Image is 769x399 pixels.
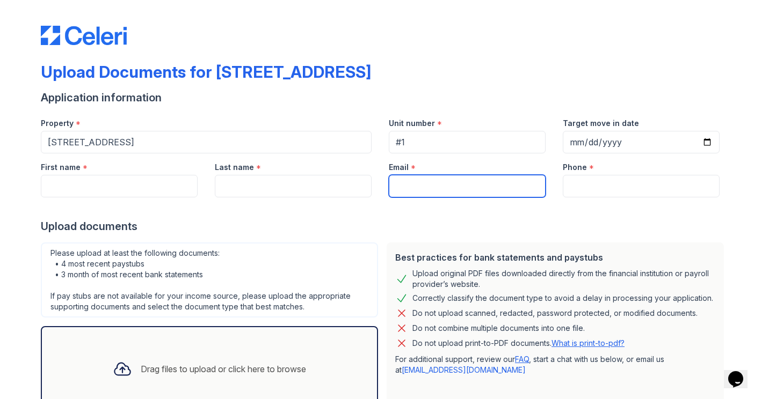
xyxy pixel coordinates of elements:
[412,292,713,305] div: Correctly classify the document type to avoid a delay in processing your application.
[412,322,585,335] div: Do not combine multiple documents into one file.
[215,162,254,173] label: Last name
[141,363,306,375] div: Drag files to upload or click here to browse
[41,118,74,129] label: Property
[41,219,728,234] div: Upload documents
[563,162,587,173] label: Phone
[41,26,127,45] img: CE_Logo_Blue-a8612792a0a2168367f1c8372b55b34899dd931a85d93a1a3d3e32e68fde9ad4.png
[412,268,715,290] div: Upload original PDF files downloaded directly from the financial institution or payroll provider’...
[41,242,378,317] div: Please upload at least the following documents: • 4 most recent paystubs • 3 month of most recent...
[41,62,371,82] div: Upload Documents for [STREET_ADDRESS]
[389,118,435,129] label: Unit number
[389,162,409,173] label: Email
[724,356,758,388] iframe: chat widget
[412,338,625,349] p: Do not upload print-to-PDF documents.
[412,307,698,320] div: Do not upload scanned, redacted, password protected, or modified documents.
[552,338,625,348] a: What is print-to-pdf?
[402,365,526,374] a: [EMAIL_ADDRESS][DOMAIN_NAME]
[395,354,715,375] p: For additional support, review our , start a chat with us below, or email us at
[563,118,639,129] label: Target move in date
[395,251,715,264] div: Best practices for bank statements and paystubs
[41,90,728,105] div: Application information
[41,162,81,173] label: First name
[515,354,529,364] a: FAQ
